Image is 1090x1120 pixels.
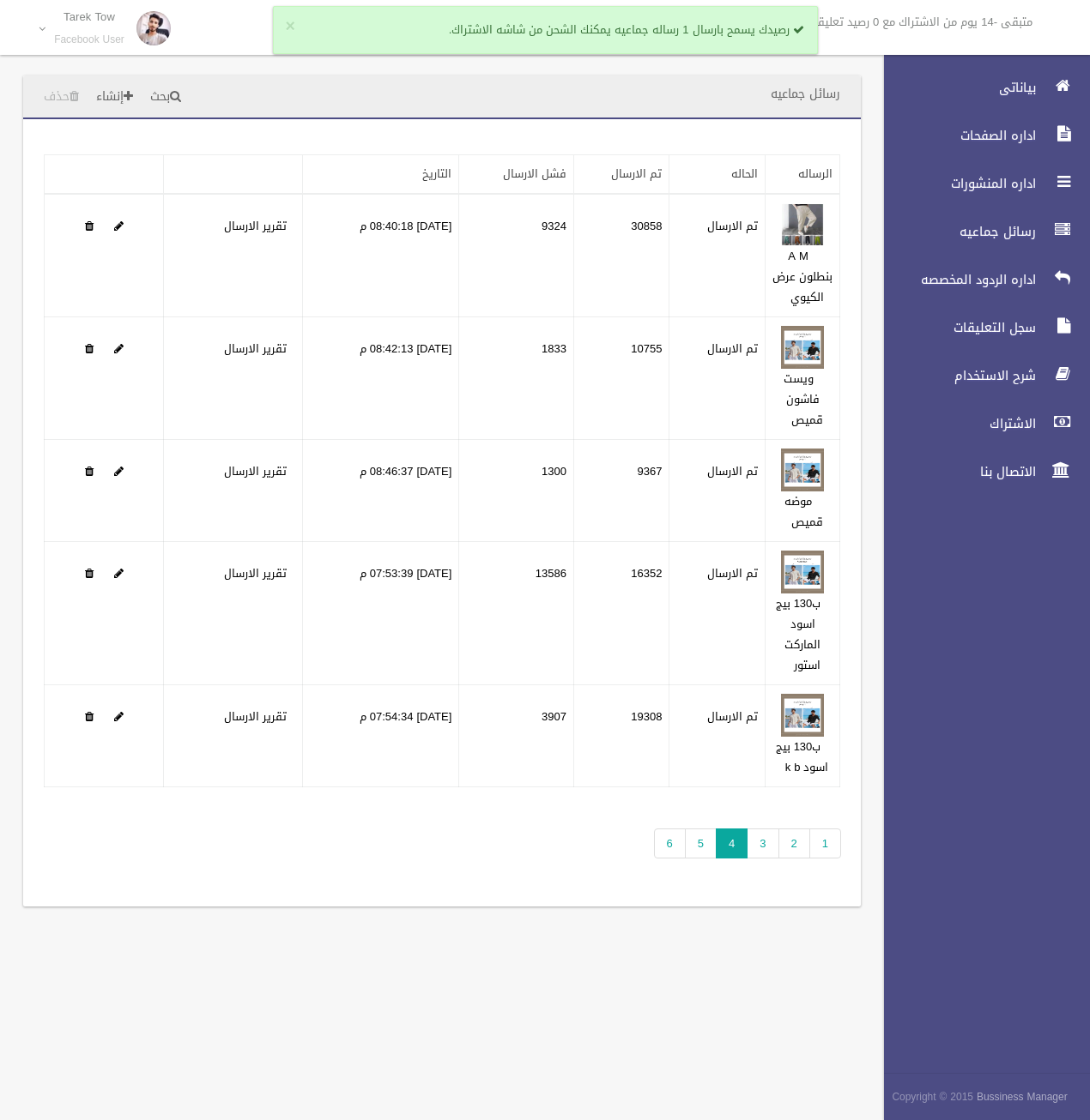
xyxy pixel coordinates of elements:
td: [DATE] 07:54:34 م [302,685,459,787]
a: ب130 بيج اسود الماركت استور [776,593,821,676]
img: 638918348865737402.png [781,551,824,593]
td: [DATE] 08:42:13 م [302,317,459,440]
a: تقرير الارسال [224,706,287,727]
span: شرح الاستخدام [869,367,1041,384]
a: رسائل جماعيه [869,213,1090,250]
a: تقرير الارسال [224,338,287,359]
span: اداره الصفحات [869,127,1041,144]
a: اداره الصفحات [869,117,1090,154]
label: تم الارسال [707,216,758,237]
div: رصيدك يسمح بارسال 1 رساله جماعيه يمكنك الشحن من شاشه الاشتراك. [273,6,818,54]
a: الاتصال بنا [869,453,1090,491]
a: اداره الردود المخصصه [869,261,1090,298]
td: 9324 [459,194,574,317]
a: 5 [685,828,717,858]
a: موضه قميص [784,491,823,533]
a: Edit [114,461,124,482]
td: [DATE] 08:46:37 م [302,440,459,542]
a: اداره المنشورات [869,165,1090,202]
p: Tarek Tow [54,10,124,23]
label: تم الارسال [707,707,758,727]
header: رسائل جماعيه [750,77,861,111]
small: Facebook User [54,33,124,46]
a: 1 [809,828,841,858]
td: 9367 [573,440,669,542]
span: Copyright © 2015 [892,1087,973,1106]
td: [DATE] 08:40:18 م [302,194,459,317]
a: تقرير الارسال [224,215,287,237]
td: 19308 [573,685,669,787]
a: Edit [781,461,824,482]
a: Edit [114,215,124,237]
span: الاتصال بنا [869,463,1041,480]
a: 3 [747,828,778,858]
label: تم الارسال [707,339,758,359]
img: 638917516175991915.png [781,326,824,369]
a: 6 [654,828,686,858]
a: Edit [781,215,824,237]
a: سجل التعليقات [869,309,1090,346]
a: Edit [114,563,124,584]
label: تم الارسال [707,461,758,482]
th: الرساله [766,155,840,195]
a: إنشاء [89,81,140,113]
a: Edit [781,706,824,727]
button: × [286,18,295,35]
span: اداره الردود المخصصه [869,271,1041,288]
a: Edit [781,563,824,584]
label: تم الارسال [707,563,758,584]
span: رسائل جماعيه [869,223,1041,240]
a: الاشتراك [869,405,1090,443]
a: Edit [114,338,124,359]
th: الحاله [669,155,766,195]
a: Edit [781,338,824,359]
td: 1833 [459,317,574,440]
span: 4 [716,828,748,858]
a: A M بنطلون عرض الكيوي [772,245,833,308]
td: [DATE] 07:53:39 م [302,542,459,685]
img: 638917513177667432.jpg [781,203,824,246]
a: 2 [778,828,810,858]
span: اداره المنشورات [869,175,1041,192]
td: 10755 [573,317,669,440]
a: بياناتى [869,69,1090,106]
td: 3907 [459,685,574,787]
strong: Bussiness Manager [977,1087,1068,1106]
a: تقرير الارسال [224,563,287,584]
td: 1300 [459,440,574,542]
td: 30858 [573,194,669,317]
a: ب130 بيج اسود k b [776,736,829,778]
a: تم الارسال [611,163,662,184]
img: 638917516449271507.png [781,449,824,491]
img: 638918349803082214.png [781,694,824,737]
a: Edit [114,706,124,727]
a: بحث [143,81,188,113]
a: تقرير الارسال [224,461,287,482]
a: التاريخ [422,163,451,184]
span: الاشتراك [869,415,1041,432]
td: 13586 [459,542,574,685]
a: ويست فاشون قميص [784,368,823,431]
span: بياناتى [869,79,1041,96]
td: 16352 [573,542,669,685]
span: سجل التعليقات [869,319,1041,336]
a: فشل الارسال [503,163,566,184]
a: شرح الاستخدام [869,357,1090,394]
